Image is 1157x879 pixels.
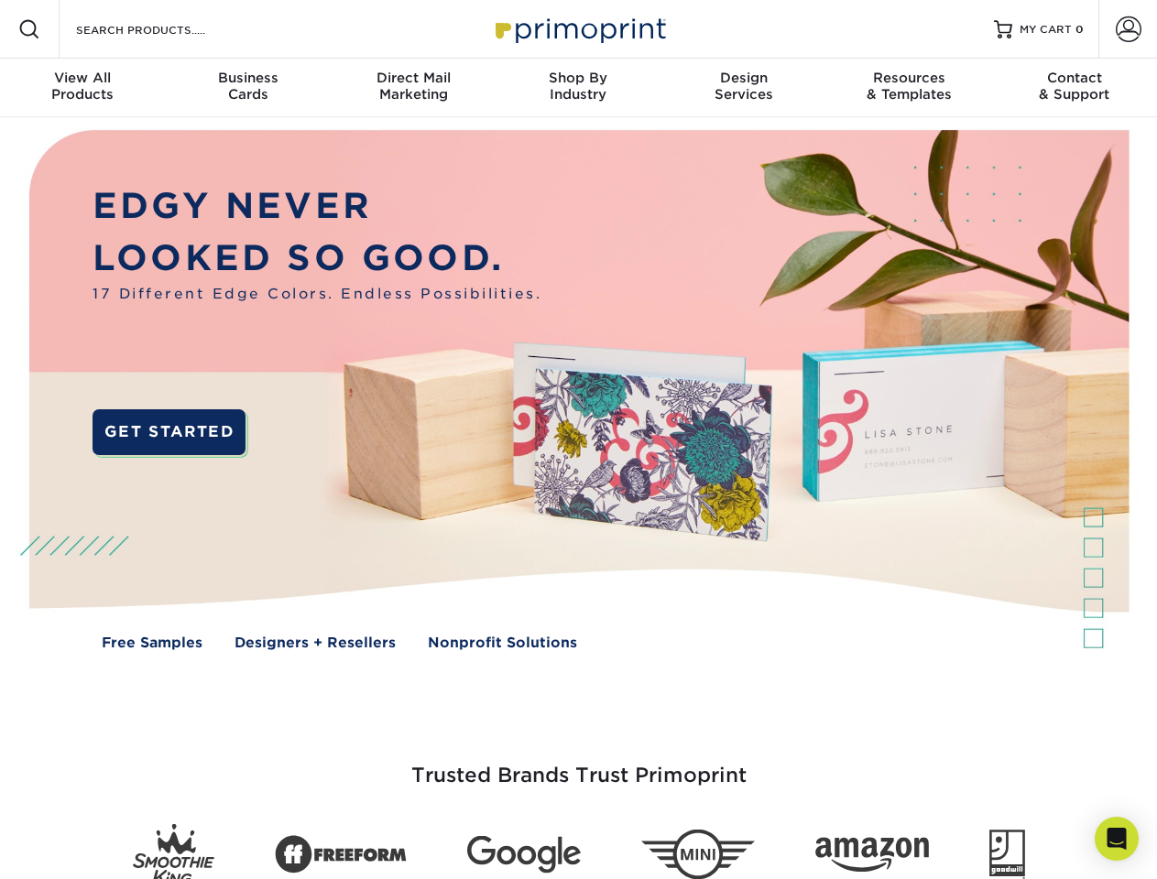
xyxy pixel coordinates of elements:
a: Contact& Support [992,59,1157,117]
a: Shop ByIndustry [496,59,660,117]
span: Business [165,70,330,86]
div: & Templates [826,70,991,103]
div: Industry [496,70,660,103]
a: BusinessCards [165,59,330,117]
span: Direct Mail [331,70,496,86]
div: Services [661,70,826,103]
span: 17 Different Edge Colors. Endless Possibilities. [93,284,541,305]
span: Contact [992,70,1157,86]
a: Free Samples [102,633,202,654]
img: Primoprint [487,9,671,49]
a: Nonprofit Solutions [428,633,577,654]
img: Amazon [815,838,929,873]
a: Direct MailMarketing [331,59,496,117]
div: & Support [992,70,1157,103]
div: Open Intercom Messenger [1095,817,1139,861]
a: Resources& Templates [826,59,991,117]
a: Designers + Resellers [235,633,396,654]
h3: Trusted Brands Trust Primoprint [43,720,1115,809]
span: 0 [1075,23,1084,36]
input: SEARCH PRODUCTS..... [74,18,253,40]
span: Shop By [496,70,660,86]
a: DesignServices [661,59,826,117]
img: Goodwill [989,830,1025,879]
div: Cards [165,70,330,103]
span: MY CART [1020,22,1072,38]
img: Google [467,836,581,874]
span: Design [661,70,826,86]
p: LOOKED SO GOOD. [93,233,541,285]
p: EDGY NEVER [93,180,541,233]
div: Marketing [331,70,496,103]
a: GET STARTED [93,409,246,455]
span: Resources [826,70,991,86]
